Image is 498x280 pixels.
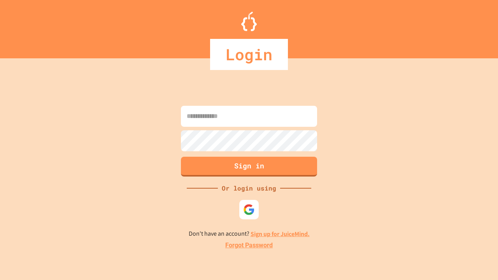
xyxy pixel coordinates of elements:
[243,204,255,215] img: google-icon.svg
[210,39,288,70] div: Login
[189,229,310,239] p: Don't have an account?
[218,184,280,193] div: Or login using
[225,241,273,250] a: Forgot Password
[241,12,257,31] img: Logo.svg
[251,230,310,238] a: Sign up for JuiceMind.
[181,157,317,177] button: Sign in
